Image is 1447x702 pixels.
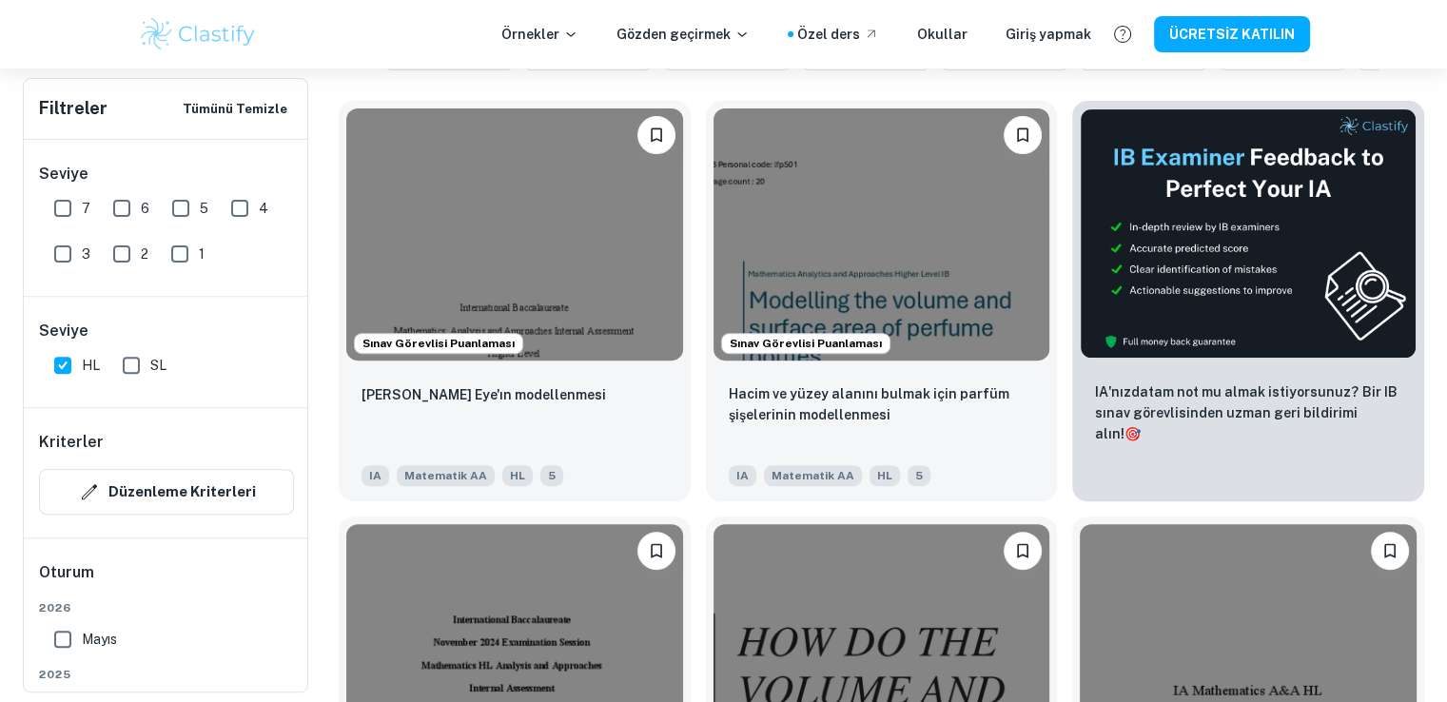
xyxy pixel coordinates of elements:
[82,246,90,262] font: 3
[39,433,104,451] font: Kriterler
[1006,27,1091,42] font: Giriş yapmak
[141,201,149,216] font: 6
[616,27,731,42] font: Gözden geçirmek
[729,383,1035,425] p: Hacim ve yüzey alanını bulmak için parfüm şişelerinin modellenmesi
[39,322,88,340] font: Seviye
[797,27,860,42] font: Özel ders
[362,337,515,350] font: Sınav Görevlisi Puanlaması
[150,358,166,373] font: SL
[917,24,968,45] a: Okullar
[82,632,117,647] font: Mayıs
[877,469,892,482] font: HL
[772,469,854,482] font: Matematik AA
[501,27,559,42] font: Örnekler
[548,469,556,482] font: 5
[637,116,675,154] button: Örnekleri yer imlerine eklemek için lütfen giriş yapın
[1106,18,1139,50] button: Yardım ve Geri Bildirim
[1080,108,1417,359] img: Küçük resim
[1004,532,1042,570] button: Örnekleri yer imlerine eklemek için lütfen giriş yapın
[729,386,1009,422] font: Hacim ve yüzey alanını bulmak için parfüm şişelerinin modellenmesi
[39,98,108,118] font: Filtreler
[730,337,882,350] font: Sınav Görevlisi Puanlaması
[1124,426,1141,441] font: 🎯
[1095,384,1397,441] font: ? Bir IB sınav görevlisinden uzman geri bildirimi alın!
[362,384,606,405] p: London Eye'ın modellenmesi
[362,387,606,402] font: [PERSON_NAME] Eye'ın modellenmesi
[736,469,749,482] font: IA
[1095,384,1148,400] font: IA'nızda
[510,469,525,482] font: HL
[339,101,691,501] a: Sınav Görevlisi PuanlamasıÖrnekleri yer imlerine eklemek için lütfen giriş yapınLondon Eye'ın mod...
[39,469,294,515] button: Düzenleme Kriterleri
[39,563,94,581] font: Oturum
[369,469,381,482] font: IA
[797,24,879,45] a: Özel ders
[259,201,268,216] font: 4
[714,108,1050,361] img: Matematik AA IA örnek küçük resmi: Hacmi bulmak için parfüm şişelerinin modellenmesi
[108,484,256,500] font: Düzenleme Kriterleri
[1371,532,1409,570] button: Örnekleri yer imlerine eklemek için lütfen giriş yapın
[1006,24,1091,45] a: Giriş yapmak
[183,102,287,116] font: Tümünü Temizle
[82,201,90,216] font: 7
[141,246,148,262] font: 2
[915,469,923,482] font: 5
[39,165,88,183] font: Seviye
[1154,16,1310,51] button: ÜCRETSİZ KATILIN
[39,601,71,614] font: 2026
[404,469,487,482] font: Matematik AA
[637,532,675,570] button: Örnekleri yer imlerine eklemek için lütfen giriş yapın
[200,201,208,216] font: 5
[199,246,205,262] font: 1
[138,15,259,53] img: Clastify logosu
[1004,116,1042,154] button: Örnekleri yer imlerine eklemek için lütfen giriş yapın
[917,27,968,42] font: Okullar
[1072,101,1424,501] a: Küçük resimIA'nızdatam not mu almak istiyorsunuz? Bir IB sınav görevlisinden uzman geri bildirimi...
[1169,28,1295,43] font: ÜCRETSİZ KATILIN
[706,101,1058,501] a: Sınav Görevlisi PuanlamasıÖrnekleri yer imlerine eklemek için lütfen giriş yapınHacim ve yüzey al...
[39,668,71,681] font: 2025
[178,94,292,124] button: Tümünü Temizle
[82,358,100,373] font: HL
[346,108,683,361] img: Matematik AA IA örnek küçük resmi: London Eye'ın modellenmesi
[1148,384,1351,400] font: tam not mu almak istiyorsunuz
